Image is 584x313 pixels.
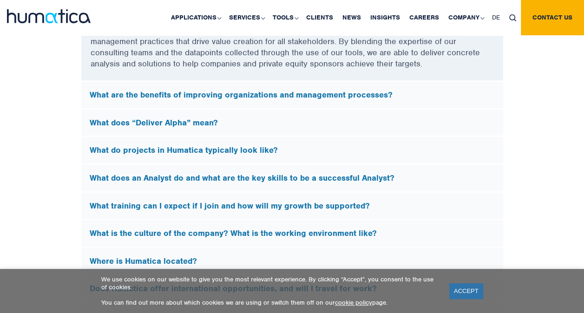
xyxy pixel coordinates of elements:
[335,299,372,306] a: cookie policy
[509,14,516,21] img: search_icon
[101,275,438,291] p: We use cookies on our website to give you the most relevant experience. By clicking “Accept”, you...
[90,145,495,156] h5: What do projects in Humatica typically look like?
[7,9,91,23] img: logo
[492,13,500,21] span: DE
[90,173,495,183] h5: What does an Analyst do and what are the key skills to be a successful Analyst?
[90,90,495,100] h5: What are the benefits of improving organizations and management processes?
[90,256,495,267] h5: Where is Humatica located?
[449,283,483,299] a: ACCEPT
[90,228,495,239] h5: What is the culture of the company? What is the working environment like?
[101,299,438,306] p: You can find out more about which cookies we are using or switch them off on our page.
[91,13,494,81] p: Our projects are grounded in “fact-based transparency” which is possible thanks to the support of...
[90,201,495,211] h5: What training can I expect if I join and how will my growth be supported?
[90,118,495,128] h5: What does “Deliver Alpha” mean?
